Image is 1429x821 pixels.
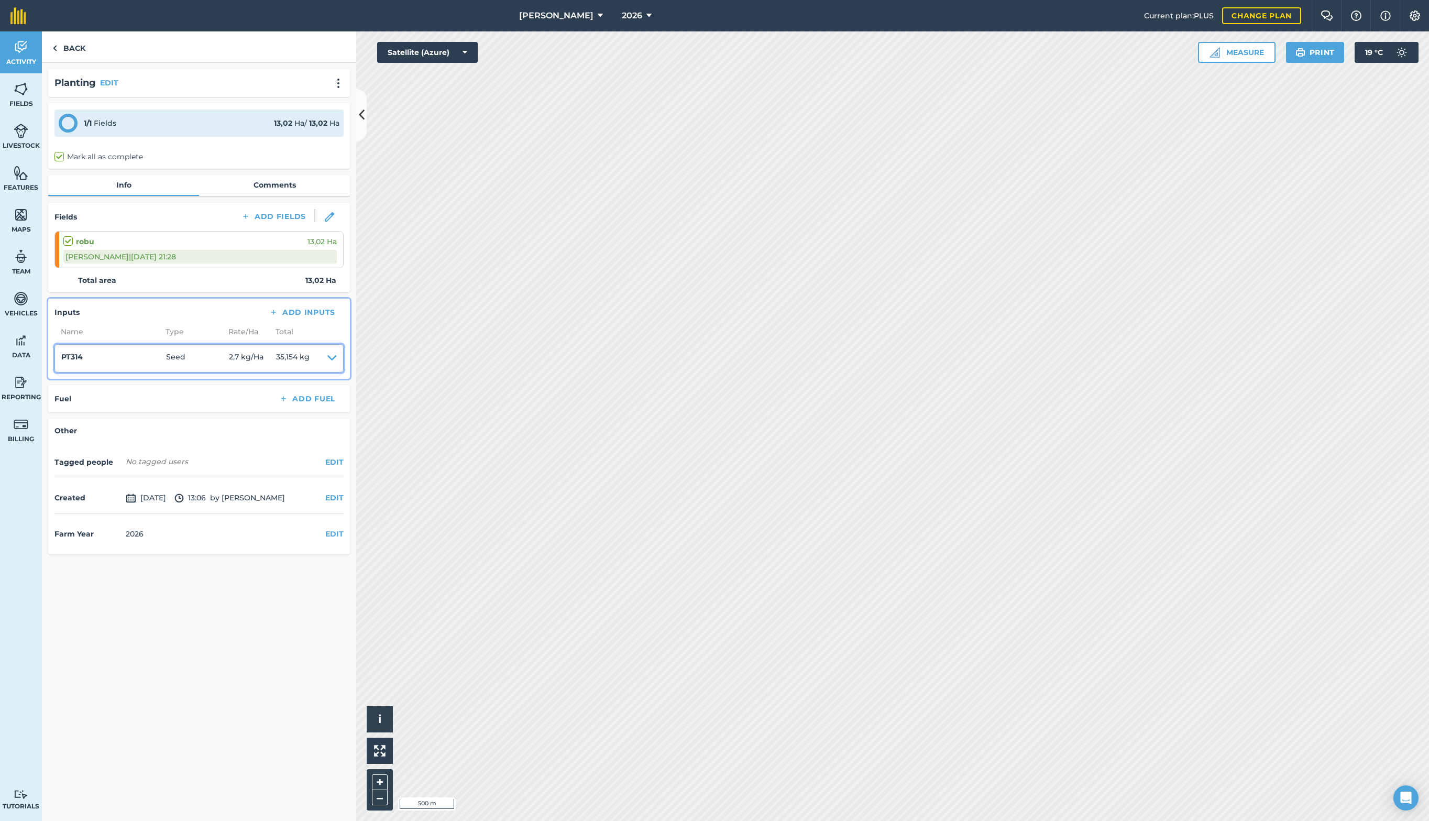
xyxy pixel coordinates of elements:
summary: PT314Seed2,7 kg/Ha35,154 kg [61,351,337,366]
img: Two speech bubbles overlapping with the left bubble in the forefront [1321,10,1333,21]
div: 2026 [126,528,144,540]
img: svg+xml;base64,PD94bWwgdmVyc2lvbj0iMS4wIiBlbmNvZGluZz0idXRmLTgiPz4KPCEtLSBHZW5lcmF0b3I6IEFkb2JlIE... [14,790,28,800]
strong: Total area [78,275,116,286]
span: [DATE] [126,492,166,505]
h4: Other [54,425,344,436]
a: Back [42,31,96,62]
img: svg+xml;base64,PD94bWwgdmVyc2lvbj0iMS4wIiBlbmNvZGluZz0idXRmLTgiPz4KPCEtLSBHZW5lcmF0b3I6IEFkb2JlIE... [14,39,28,55]
div: [PERSON_NAME] | [DATE] 21:28 [63,250,337,264]
span: i [378,713,381,726]
button: Add Inputs [260,305,344,320]
img: A cog icon [1409,10,1421,21]
img: svg+xml;base64,PD94bWwgdmVyc2lvbj0iMS4wIiBlbmNvZGluZz0idXRmLTgiPz4KPCEtLSBHZW5lcmF0b3I6IEFkb2JlIE... [14,375,28,390]
a: Comments [199,175,350,195]
button: EDIT [325,492,344,503]
img: svg+xml;base64,PD94bWwgdmVyc2lvbj0iMS4wIiBlbmNvZGluZz0idXRmLTgiPz4KPCEtLSBHZW5lcmF0b3I6IEFkb2JlIE... [14,417,28,432]
button: – [372,790,388,805]
img: svg+xml;base64,PHN2ZyB4bWxucz0iaHR0cDovL3d3dy53My5vcmcvMjAwMC9zdmciIHdpZHRoPSI1NiIgaGVpZ2h0PSI2MC... [14,81,28,97]
span: Rate/ Ha [222,326,269,337]
button: Add Fuel [270,391,344,406]
h4: Created [54,492,122,503]
img: svg+xml;base64,PD94bWwgdmVyc2lvbj0iMS4wIiBlbmNvZGluZz0idXRmLTgiPz4KPCEtLSBHZW5lcmF0b3I6IEFkb2JlIE... [14,291,28,306]
button: 19 °C [1355,42,1419,63]
h4: Tagged people [54,456,122,468]
span: Current plan : PLUS [1144,10,1214,21]
div: by [PERSON_NAME] [54,484,344,513]
button: EDIT [325,456,344,468]
img: A question mark icon [1350,10,1362,21]
a: Change plan [1222,7,1301,24]
strong: robu [76,236,94,247]
span: Name [54,326,159,337]
img: svg+xml;base64,PD94bWwgdmVyc2lvbj0iMS4wIiBlbmNvZGluZz0idXRmLTgiPz4KPCEtLSBHZW5lcmF0b3I6IEFkb2JlIE... [174,492,184,505]
img: svg+xml;base64,PD94bWwgdmVyc2lvbj0iMS4wIiBlbmNvZGluZz0idXRmLTgiPz4KPCEtLSBHZW5lcmF0b3I6IEFkb2JlIE... [126,492,136,505]
strong: 13,02 [274,118,292,128]
img: fieldmargin Logo [10,7,26,24]
span: Seed [166,351,229,366]
button: Print [1286,42,1345,63]
img: svg+xml;base64,PD94bWwgdmVyc2lvbj0iMS4wIiBlbmNvZGluZz0idXRmLTgiPz4KPCEtLSBHZW5lcmF0b3I6IEFkb2JlIE... [14,333,28,348]
strong: 1 / 1 [84,118,92,128]
a: Info [48,175,199,195]
img: Four arrows, one pointing top left, one top right, one bottom right and the last bottom left [374,745,386,757]
button: EDIT [325,528,344,540]
img: svg+xml;base64,PHN2ZyB4bWxucz0iaHR0cDovL3d3dy53My5vcmcvMjAwMC9zdmciIHdpZHRoPSI5IiBoZWlnaHQ9IjI0Ii... [52,42,57,54]
img: svg+xml;base64,PD94bWwgdmVyc2lvbj0iMS4wIiBlbmNvZGluZz0idXRmLTgiPz4KPCEtLSBHZW5lcmF0b3I6IEFkb2JlIE... [14,249,28,265]
img: Ruler icon [1210,47,1220,58]
img: svg+xml;base64,PHN2ZyB4bWxucz0iaHR0cDovL3d3dy53My5vcmcvMjAwMC9zdmciIHdpZHRoPSI1NiIgaGVpZ2h0PSI2MC... [14,207,28,223]
span: No tagged users [126,456,188,467]
div: Open Intercom Messenger [1393,785,1419,811]
span: 2026 [622,9,642,22]
span: 13,02 Ha [307,236,337,247]
button: EDIT [100,77,118,89]
span: Type [159,326,222,337]
button: Add Fields [233,209,314,224]
button: i [367,706,393,732]
h4: Fuel [54,393,71,404]
span: 35,154 kg [276,351,310,366]
h2: Planting [54,75,96,91]
h4: Fields [54,211,77,223]
strong: 13,02 Ha [305,275,336,286]
img: svg+xml;base64,PHN2ZyB4bWxucz0iaHR0cDovL3d3dy53My5vcmcvMjAwMC9zdmciIHdpZHRoPSIxOSIgaGVpZ2h0PSIyNC... [1295,46,1305,59]
button: Measure [1198,42,1276,63]
span: 19 ° C [1365,42,1383,63]
img: svg+xml;base64,PHN2ZyB4bWxucz0iaHR0cDovL3d3dy53My5vcmcvMjAwMC9zdmciIHdpZHRoPSIyMCIgaGVpZ2h0PSIyNC... [332,78,345,89]
img: svg+xml;base64,PHN2ZyB3aWR0aD0iMTgiIGhlaWdodD0iMTgiIHZpZXdCb3g9IjAgMCAxOCAxOCIgZmlsbD0ibm9uZSIgeG... [325,212,334,222]
div: Fields [84,117,116,129]
div: Ha / Ha [274,117,339,129]
h4: PT314 [61,351,166,363]
span: Total [269,326,293,337]
img: svg+xml;base64,PD94bWwgdmVyc2lvbj0iMS4wIiBlbmNvZGluZz0idXRmLTgiPz4KPCEtLSBHZW5lcmF0b3I6IEFkb2JlIE... [14,123,28,139]
label: Mark all as complete [54,151,143,162]
span: 2,7 kg / Ha [229,351,276,366]
img: svg+xml;base64,PHN2ZyB4bWxucz0iaHR0cDovL3d3dy53My5vcmcvMjAwMC9zdmciIHdpZHRoPSI1NiIgaGVpZ2h0PSI2MC... [14,165,28,181]
span: [PERSON_NAME] [519,9,593,22]
img: svg+xml;base64,PD94bWwgdmVyc2lvbj0iMS4wIiBlbmNvZGluZz0idXRmLTgiPz4KPCEtLSBHZW5lcmF0b3I6IEFkb2JlIE... [1391,42,1412,63]
img: svg+xml;base64,PHN2ZyB4bWxucz0iaHR0cDovL3d3dy53My5vcmcvMjAwMC9zdmciIHdpZHRoPSIxNyIgaGVpZ2h0PSIxNy... [1380,9,1391,22]
span: 13:06 [174,492,206,505]
button: + [372,774,388,790]
button: Satellite (Azure) [377,42,478,63]
h4: Inputs [54,306,80,318]
strong: 13,02 [309,118,327,128]
h4: Farm Year [54,528,122,540]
